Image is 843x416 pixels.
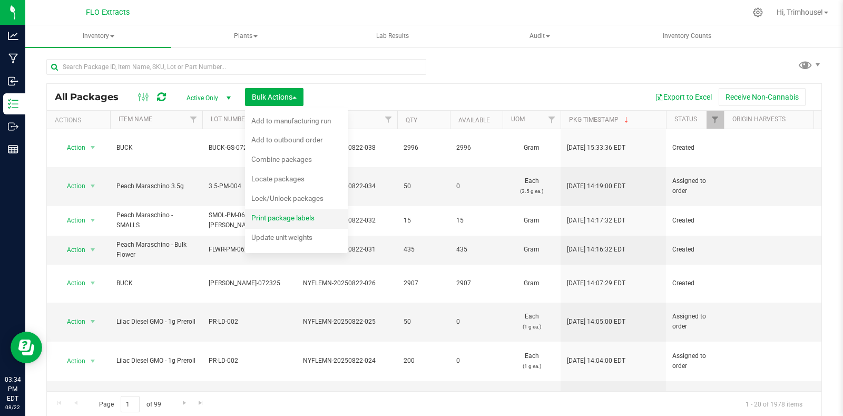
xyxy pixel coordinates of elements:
[8,121,18,132] inline-svg: Outbound
[456,245,496,255] span: 435
[245,88,303,106] button: Bulk Actions
[86,314,100,329] span: select
[509,216,554,226] span: Gram
[280,278,399,288] div: NYFLEMN-20250822-026
[456,143,496,153] span: 2996
[55,91,129,103] span: All Packages
[509,278,554,288] span: Gram
[404,245,444,255] span: 435
[648,88,719,106] button: Export to Excel
[509,245,554,255] span: Gram
[57,314,86,329] span: Action
[86,8,130,17] span: FLO Extracts
[404,181,444,191] span: 50
[116,181,196,191] span: Peach Maraschino 3.5g
[567,356,625,366] span: [DATE] 14:04:00 EDT
[57,140,86,155] span: Action
[511,115,525,123] a: UOM
[121,396,140,412] input: 1
[251,214,315,222] span: Print package labels
[467,26,612,47] span: Audit
[8,31,18,41] inline-svg: Analytics
[614,25,760,47] a: Inventory Counts
[672,143,718,153] span: Created
[569,116,631,123] a: Pkg Timestamp
[251,155,312,163] span: Combine packages
[567,216,625,226] span: [DATE] 14:17:32 EDT
[509,186,554,196] p: (3.5 g ea.)
[567,317,625,327] span: [DATE] 14:05:00 EDT
[209,143,275,153] span: BUCK-GS-072025
[90,396,170,412] span: Page of 99
[25,25,171,47] span: Inventory
[5,403,21,411] p: 08/22
[707,111,724,129] a: Filter
[209,181,275,191] span: 3.5-PM-004
[672,176,718,196] span: Assigned to order
[209,317,275,327] span: PR-LD-002
[567,181,625,191] span: [DATE] 14:19:00 EDT
[672,351,718,371] span: Assigned to order
[509,390,554,410] span: Each
[57,243,86,257] span: Action
[251,194,324,202] span: Lock/Unlock packages
[86,179,100,194] span: select
[251,136,323,144] span: Add to outbound order
[509,143,554,153] span: Gram
[86,140,100,155] span: select
[252,93,297,101] span: Bulk Actions
[672,245,718,255] span: Created
[116,317,196,327] span: Lilac Diesel GMO - 1g Preroll
[456,181,496,191] span: 0
[172,25,318,47] a: Plants
[86,243,100,257] span: select
[406,117,417,124] a: Qty
[812,111,829,129] a: Filter
[86,354,100,369] span: select
[674,115,697,123] a: Status
[509,176,554,196] span: Each
[280,317,399,327] div: NYFLEMN-20250822-025
[119,115,152,123] a: Item Name
[116,240,196,260] span: Peach Maraschino - Bulk Flower
[567,143,625,153] span: [DATE] 15:33:36 EDT
[672,278,718,288] span: Created
[467,25,613,47] a: Audit
[567,245,625,255] span: [DATE] 14:16:32 EDT
[404,356,444,366] span: 200
[116,278,196,288] span: BUCK
[672,390,718,410] span: Assigned to order
[751,7,764,17] div: Manage settings
[404,216,444,226] span: 15
[362,32,423,41] span: Lab Results
[116,143,196,153] span: BUCK
[509,322,554,332] p: (1 g ea.)
[543,111,561,129] a: Filter
[404,317,444,327] span: 50
[456,356,496,366] span: 0
[672,216,718,226] span: Created
[456,216,496,226] span: 15
[116,356,196,366] span: Lilac Diesel GMO - 1g Preroll
[8,76,18,86] inline-svg: Inbound
[193,396,209,410] a: Go to the last page
[458,117,490,124] a: Available
[57,276,86,291] span: Action
[86,213,100,228] span: select
[209,245,275,255] span: FLWR-PM-062025 VAN
[11,332,42,363] iframe: Resource center
[116,210,196,230] span: Peach Maraschino - SMALLS
[737,396,811,412] span: 1 - 20 of 1978 items
[57,179,86,194] span: Action
[209,210,275,230] span: SMOL-PM-062025 [PERSON_NAME]
[732,115,786,123] a: Origin Harvests
[209,278,280,288] span: [PERSON_NAME]-072325
[456,317,496,327] span: 0
[86,276,100,291] span: select
[719,88,806,106] button: Receive Non-Cannabis
[251,233,312,241] span: Update unit weights
[280,356,399,366] div: NYFLEMN-20250822-024
[57,354,86,369] span: Action
[46,59,426,75] input: Search Package ID, Item Name, SKU, Lot or Part Number...
[57,213,86,228] span: Action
